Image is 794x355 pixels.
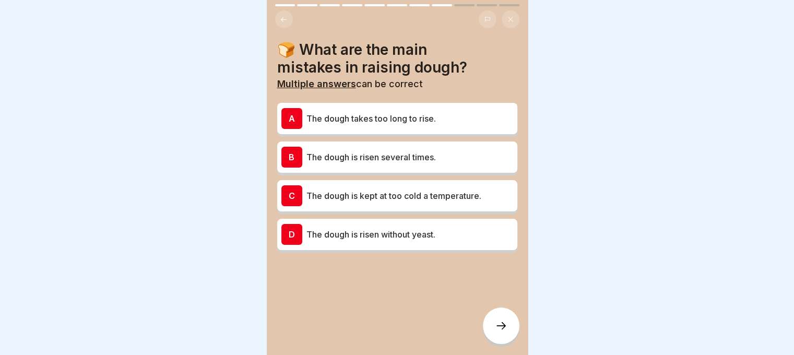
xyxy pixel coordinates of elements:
[277,78,356,89] b: Multiple answers
[306,151,513,163] p: The dough is risen several times.
[277,78,517,90] p: can be correct
[306,228,513,241] p: The dough is risen without yeast.
[281,185,302,206] div: C
[281,224,302,245] div: D
[281,108,302,129] div: A
[306,190,513,202] p: The dough is kept at too cold a temperature.
[277,41,517,76] h4: 🍞 What are the main mistakes in raising dough?
[306,112,513,125] p: The dough takes too long to rise.
[281,147,302,168] div: B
